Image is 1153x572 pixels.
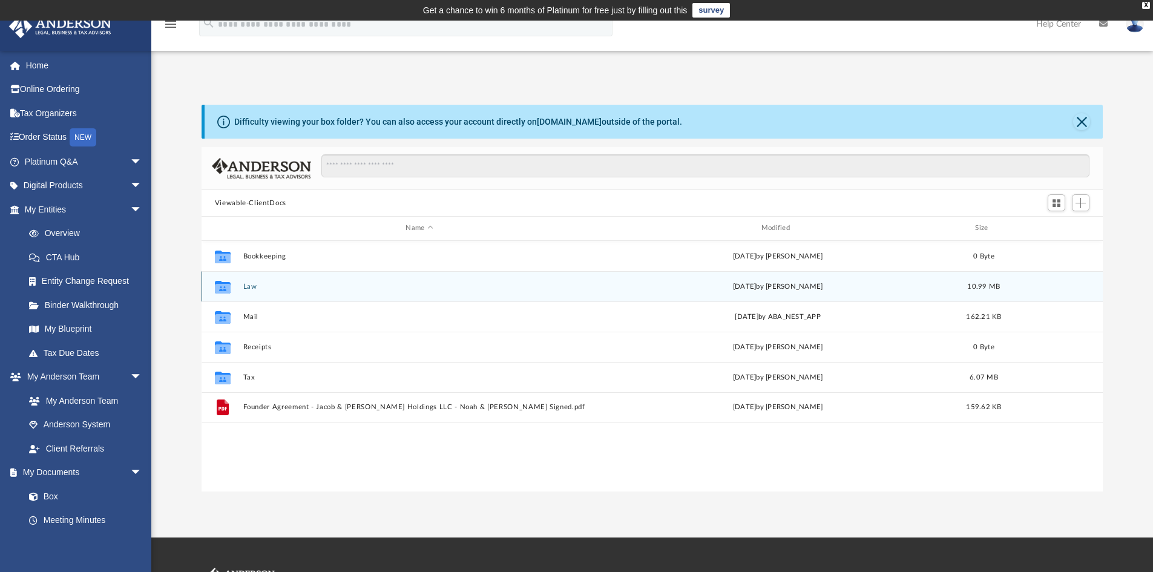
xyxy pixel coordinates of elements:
span: 162.21 KB [966,313,1001,320]
button: Receipts [243,343,596,351]
a: My Entitiesarrow_drop_down [8,197,160,222]
button: Founder Agreement - Jacob & [PERSON_NAME] Holdings LLC - Noah & [PERSON_NAME] Signed.pdf [243,403,596,411]
i: search [202,16,215,30]
a: My Documentsarrow_drop_down [8,461,154,485]
a: Client Referrals [17,436,154,461]
span: arrow_drop_down [130,365,154,390]
div: id [207,223,237,234]
button: Bookkeeping [243,252,596,260]
i: menu [163,17,178,31]
a: Online Ordering [8,77,160,102]
div: id [1013,223,1098,234]
button: Add [1072,194,1090,211]
button: Law [243,283,596,291]
span: arrow_drop_down [130,197,154,222]
a: Home [8,53,160,77]
button: Tax [243,373,596,381]
a: Platinum Q&Aarrow_drop_down [8,150,160,174]
span: 0 Byte [973,252,994,259]
a: My Anderson Team [17,389,148,413]
span: 159.62 KB [966,404,1001,410]
a: Order StatusNEW [8,125,160,150]
a: menu [163,23,178,31]
div: Modified [601,223,954,234]
a: Overview [17,222,160,246]
a: Anderson System [17,413,154,437]
div: Name [242,223,596,234]
div: Difficulty viewing your box folder? You can also access your account directly on outside of the p... [234,116,682,128]
a: Digital Productsarrow_drop_down [8,174,160,198]
span: arrow_drop_down [130,150,154,174]
img: User Pic [1126,15,1144,33]
div: [DATE] by [PERSON_NAME] [601,341,954,352]
div: [DATE] by [PERSON_NAME] [601,402,954,413]
a: Meeting Minutes [17,508,154,533]
a: Tax Organizers [8,101,160,125]
span: 0 Byte [973,343,994,350]
a: Tax Due Dates [17,341,160,365]
a: My Blueprint [17,317,154,341]
span: [DATE] [732,283,756,289]
button: Viewable-ClientDocs [215,198,286,209]
input: Search files and folders [321,154,1089,177]
a: Entity Change Request [17,269,160,294]
a: Binder Walkthrough [17,293,160,317]
div: by [PERSON_NAME] [601,281,954,292]
div: Size [959,223,1008,234]
a: survey [692,3,730,18]
span: 10.99 MB [967,283,1000,289]
div: Get a chance to win 6 months of Platinum for free just by filling out this [423,3,688,18]
a: CTA Hub [17,245,160,269]
img: Anderson Advisors Platinum Portal [5,15,115,38]
div: [DATE] by [PERSON_NAME] [601,251,954,261]
a: Box [17,484,148,508]
button: Switch to Grid View [1048,194,1066,211]
button: Close [1073,113,1090,130]
span: arrow_drop_down [130,461,154,485]
div: grid [202,241,1103,491]
div: NEW [70,128,96,146]
a: My Anderson Teamarrow_drop_down [8,365,154,389]
a: [DOMAIN_NAME] [537,117,602,127]
span: arrow_drop_down [130,174,154,199]
div: [DATE] by [PERSON_NAME] [601,372,954,383]
div: [DATE] by ABA_NEST_APP [601,311,954,322]
div: close [1142,2,1150,9]
span: 6.07 MB [970,373,998,380]
button: Mail [243,313,596,321]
